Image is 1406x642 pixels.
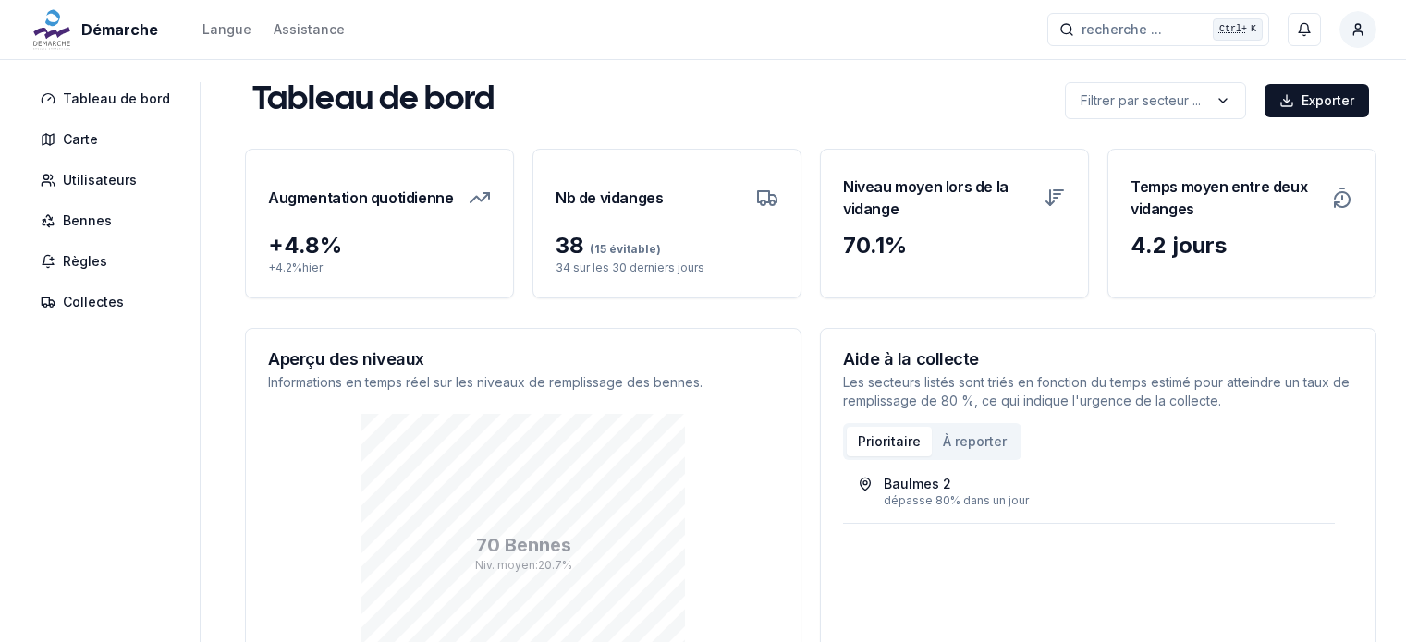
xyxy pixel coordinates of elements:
div: Langue [202,20,251,39]
a: Règles [30,245,189,278]
a: Baulmes 2dépasse 80% dans un jour [858,475,1320,508]
p: + 4.2 % hier [268,260,491,275]
h3: Augmentation quotidienne [268,172,453,224]
button: label [1065,82,1246,119]
a: Bennes [30,204,189,237]
button: Exporter [1265,84,1369,117]
div: 4.2 jours [1131,231,1353,260]
div: Baulmes 2 [884,475,951,493]
a: Carte [30,123,189,156]
h3: Aperçu des niveaux [268,351,778,368]
span: (15 évitable) [584,242,661,256]
h3: Temps moyen entre deux vidanges [1131,172,1320,224]
span: Règles [63,252,107,271]
p: Informations en temps réel sur les niveaux de remplissage des bennes. [268,373,778,392]
button: Langue [202,18,251,41]
a: Assistance [274,18,345,41]
img: Démarche Logo [30,7,74,52]
p: 34 sur les 30 derniers jours [556,260,778,275]
span: Utilisateurs [63,171,137,189]
div: 70.1 % [843,231,1066,260]
button: recherche ...Ctrl+K [1047,13,1269,46]
a: Utilisateurs [30,164,189,197]
h3: Nb de vidanges [556,172,663,224]
h3: Niveau moyen lors de la vidange [843,172,1033,224]
span: Collectes [63,293,124,311]
h1: Tableau de bord [252,82,495,119]
span: Carte [63,130,98,149]
div: 38 [556,231,778,260]
button: Prioritaire [847,427,932,456]
p: Les secteurs listés sont triés en fonction du temps estimé pour atteindre un taux de remplissage ... [843,373,1353,410]
a: Démarche [30,18,165,41]
div: dépasse 80% dans un jour [884,493,1320,508]
span: Bennes [63,212,112,230]
span: Tableau de bord [63,90,170,108]
span: Démarche [81,18,158,41]
div: + 4.8 % [268,231,491,260]
p: Filtrer par secteur ... [1081,91,1201,110]
a: Tableau de bord [30,82,189,115]
a: Collectes [30,285,189,319]
button: À reporter [932,427,1018,456]
h3: Aide à la collecte [843,351,1353,368]
span: recherche ... [1082,20,1162,39]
